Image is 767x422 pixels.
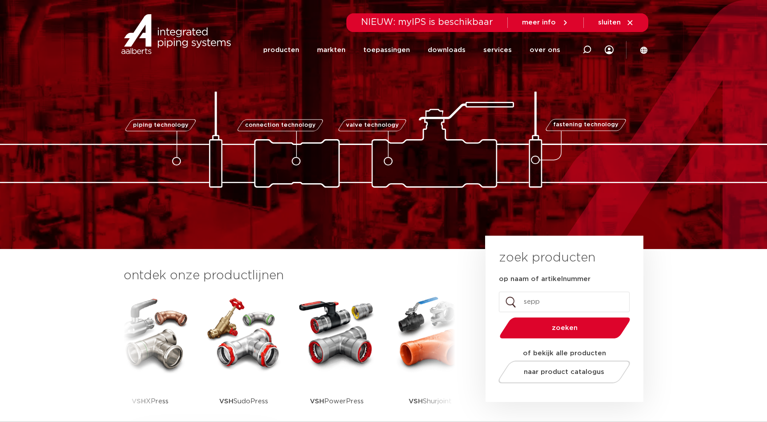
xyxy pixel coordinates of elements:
strong: VSH [409,398,423,405]
span: piping technology [133,122,189,128]
span: meer info [522,19,556,26]
span: fastening technology [553,122,618,128]
strong: VSH [132,398,146,405]
span: sluiten [598,19,621,26]
a: naar product catalogus [496,361,632,383]
a: meer info [522,19,569,27]
span: zoeken [522,325,607,331]
a: toepassingen [363,33,410,67]
strong: VSH [219,398,233,405]
a: downloads [428,33,466,67]
h3: zoek producten [499,249,595,267]
a: services [483,33,512,67]
span: connection technology [245,122,315,128]
span: NIEUW: myIPS is beschikbaar [361,18,493,27]
span: naar product catalogus [524,369,604,375]
input: zoeken [499,292,630,312]
nav: Menu [263,33,560,67]
a: producten [263,33,299,67]
a: sluiten [598,19,634,27]
h3: ontdek onze productlijnen [124,267,455,285]
button: zoeken [496,317,634,339]
label: op naam of artikelnummer [499,275,590,284]
a: over ons [530,33,560,67]
strong: VSH [310,398,324,405]
strong: of bekijk alle producten [523,350,606,357]
a: markten [317,33,345,67]
span: valve technology [346,122,399,128]
div: my IPS [605,32,614,68]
